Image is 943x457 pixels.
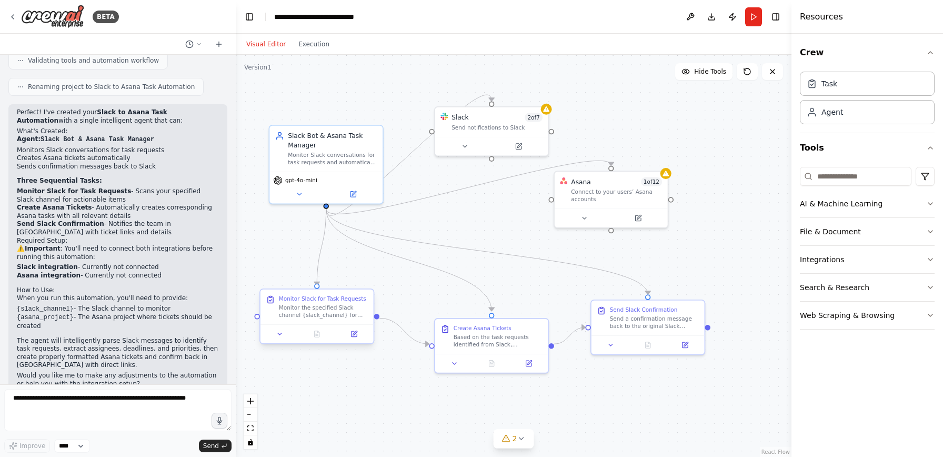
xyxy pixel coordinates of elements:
[25,245,61,252] strong: Important
[560,177,567,185] img: Asana
[212,413,227,429] button: Click to speak your automation idea
[28,83,195,91] span: Renaming project to Slack to Asana Task Automation
[434,318,549,374] div: Create Asana TicketsBased on the task requests identified from Slack, automatically create corres...
[525,113,543,122] span: Number of enabled actions
[800,133,935,163] button: Tools
[768,9,783,24] button: Hide right sidebar
[800,218,935,245] button: File & Document
[240,38,292,51] button: Visual Editor
[28,56,159,65] span: Validating tools and automation workflow
[21,5,84,28] img: Logo
[694,67,726,76] span: Hide Tools
[494,429,534,449] button: 2
[610,306,678,313] div: Send Slack Confirmation
[199,440,232,452] button: Send
[17,220,104,227] strong: Send Slack Confirmation
[454,334,543,349] div: Based on the task requests identified from Slack, automatically create corresponding Asana ticket...
[628,340,667,351] button: No output available
[821,107,843,117] div: Agent
[279,295,366,302] div: Monitor Slack for Task Requests
[244,394,257,408] button: zoom in
[17,163,219,171] li: Sends confirmation messages back to Slack
[452,113,468,122] div: Slack
[675,63,733,80] button: Hide Tools
[440,113,448,120] img: Slack
[312,209,330,285] g: Edge from 3c730c8f-72e8-460d-bc03-eecec1ef7a61 to 7cda8bd1-c6e2-4fd7-8dae-e8ca1b3e60af
[17,237,219,245] h2: Required Setup:
[288,131,377,150] div: Slack Bot & Asana Task Manager
[379,314,429,349] g: Edge from 7cda8bd1-c6e2-4fd7-8dae-e8ca1b3e60af to 5d097669-481f-4fd3-88dc-94973d287b75
[434,106,549,156] div: SlackSlack2of7Send notifications to Slack
[454,324,511,332] div: Create Asana Tickets
[17,314,74,321] code: {asana_project}
[19,442,45,450] span: Improve
[17,294,219,303] p: When you run this automation, you'll need to provide:
[17,177,102,184] strong: Three Sequential Tasks:
[244,422,257,435] button: fit view
[244,63,272,72] div: Version 1
[259,290,374,346] div: Monitor Slack for Task RequestsMonitor the specified Slack channel {slack_channel} for messages t...
[322,92,496,218] g: Edge from 3c730c8f-72e8-460d-bc03-eecec1ef7a61 to bc9e5b23-74f4-4ac4-bd04-33883d84b1ed
[800,67,935,133] div: Crew
[641,177,663,186] span: Number of enabled actions
[292,38,336,51] button: Execution
[338,329,370,340] button: Open in side panel
[800,246,935,273] button: Integrations
[513,358,545,369] button: Open in side panel
[181,38,206,51] button: Switch to previous chat
[17,272,219,280] li: - Currently not connected
[322,209,653,294] g: Edge from 3c730c8f-72e8-460d-bc03-eecec1ef7a61 to 8e3f7000-37fc-434c-af32-69d89ddc6fab
[800,274,935,301] button: Search & Research
[669,340,701,351] button: Open in side panel
[17,263,78,271] strong: Slack integration
[17,135,154,143] strong: Agent:
[513,433,517,444] span: 2
[554,323,585,349] g: Edge from 5d097669-481f-4fd3-88dc-94973d287b75 to 8e3f7000-37fc-434c-af32-69d89ddc6fab
[800,190,935,217] button: AI & Machine Learning
[17,305,74,313] code: {slack_channel}
[244,394,257,449] div: React Flow controls
[17,305,219,314] li: - The Slack channel to monitor
[279,304,368,319] div: Monitor the specified Slack channel {slack_channel} for messages that contain task requests, acti...
[612,213,664,224] button: Open in side panel
[472,358,511,369] button: No output available
[203,442,219,450] span: Send
[4,439,50,453] button: Improve
[41,136,154,143] code: Slack Bot & Asana Task Manager
[268,125,383,204] div: Slack Bot & Asana Task ManagerMonitor Slack conversations for task requests and automatically cre...
[17,146,219,155] li: Monitors Slack conversations for task requests
[93,11,119,23] div: BETA
[493,141,545,152] button: Open in side panel
[452,124,543,131] div: Send notifications to Slack
[590,300,705,355] div: Send Slack ConfirmationSend a confirmation message back to the original Slack channel {slack_chan...
[761,449,790,455] a: React Flow attribution
[17,127,219,136] h2: What's Created:
[571,188,662,203] div: Connect to your users’ Asana accounts
[244,408,257,422] button: zoom out
[17,313,219,330] li: - The Asana project where tickets should be created
[800,163,935,338] div: Tools
[244,435,257,449] button: toggle interactivity
[17,245,219,261] p: ⚠️ : You'll need to connect both integrations before running this automation:
[17,187,131,195] strong: Monitor Slack for Task Requests
[17,204,219,220] li: - Automatically creates corresponding Asana tasks with all relevant details
[322,156,616,218] g: Edge from 3c730c8f-72e8-460d-bc03-eecec1ef7a61 to f089fc4b-2784-4286-8ba3-22fce2cf0d56
[800,38,935,67] button: Crew
[821,78,837,89] div: Task
[17,220,219,236] li: - Notifies the team in [GEOGRAPHIC_DATA] with ticket links and details
[610,315,699,330] div: Send a confirmation message back to the original Slack channel {slack_channel} notifying the team...
[800,11,843,23] h4: Resources
[242,9,257,24] button: Hide left sidebar
[17,372,219,388] p: Would you like me to make any adjustments to the automation or help you with the integration setup?
[17,154,219,163] li: Creates Asana tickets automatically
[17,108,219,125] p: Perfect! I've created your with a single intelligent agent that can:
[571,177,590,186] div: Asana
[17,263,219,272] li: - Currently not connected
[800,302,935,329] button: Web Scraping & Browsing
[210,38,227,51] button: Start a new chat
[17,286,219,295] h2: How to Use:
[274,12,385,22] nav: breadcrumb
[322,209,496,311] g: Edge from 3c730c8f-72e8-460d-bc03-eecec1ef7a61 to 5d097669-481f-4fd3-88dc-94973d287b75
[554,171,668,228] div: AsanaAsana1of12Connect to your users’ Asana accounts
[327,188,379,200] button: Open in side panel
